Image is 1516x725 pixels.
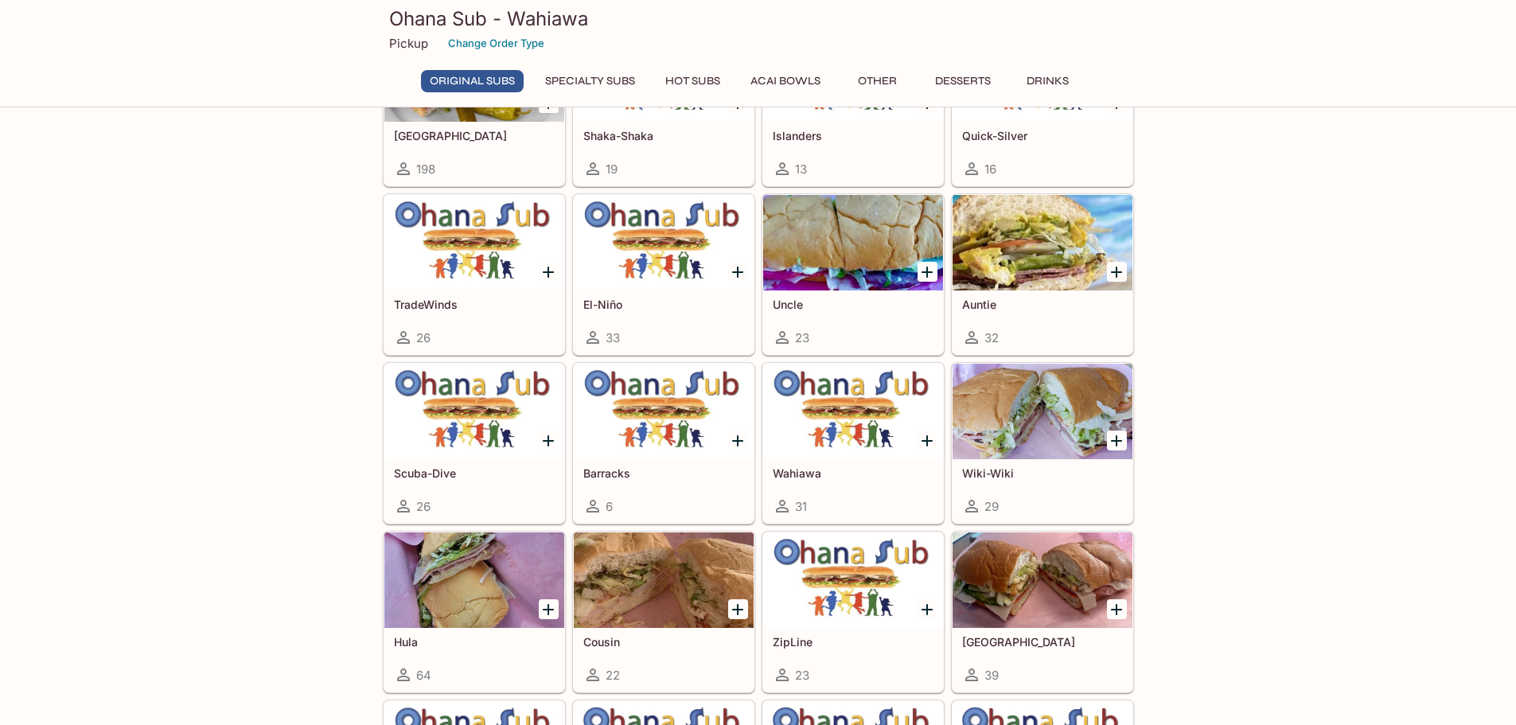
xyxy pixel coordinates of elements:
button: Other [842,70,914,92]
span: 39 [984,668,999,683]
button: Hot Subs [657,70,729,92]
div: Wahiawa [763,364,943,459]
div: Wiki-Wiki [953,364,1132,459]
h5: Quick-Silver [962,129,1123,142]
button: Add Scuba-Dive [539,431,559,450]
span: 22 [606,668,620,683]
a: El-Niño33 [573,194,754,355]
span: 23 [795,330,809,345]
button: Add Hula [539,599,559,619]
h5: Cousin [583,635,744,649]
div: Islanders [763,26,943,122]
button: Drinks [1012,70,1084,92]
h3: Ohana Sub - Wahiawa [389,6,1128,31]
div: Scuba-Dive [384,364,564,459]
span: 31 [795,499,807,514]
h5: Barracks [583,466,744,480]
h5: TradeWinds [394,298,555,311]
div: Manoa Falls [953,532,1132,628]
span: 64 [416,668,431,683]
button: Desserts [926,70,1000,92]
span: 26 [416,499,431,514]
span: 29 [984,499,999,514]
button: Change Order Type [441,31,551,56]
h5: El-Niño [583,298,744,311]
button: Add Cousin [728,599,748,619]
span: 16 [984,162,996,177]
button: Add El-Niño [728,262,748,282]
a: Hula64 [384,532,565,692]
span: 13 [795,162,807,177]
div: Quick-Silver [953,26,1132,122]
span: 6 [606,499,613,514]
span: 19 [606,162,618,177]
h5: Scuba-Dive [394,466,555,480]
span: 23 [795,668,809,683]
h5: Uncle [773,298,933,311]
div: ZipLine [763,532,943,628]
h5: Shaka-Shaka [583,129,744,142]
h5: Islanders [773,129,933,142]
h5: [GEOGRAPHIC_DATA] [962,635,1123,649]
div: Shaka-Shaka [574,26,754,122]
h5: [GEOGRAPHIC_DATA] [394,129,555,142]
a: ZipLine23 [762,532,944,692]
a: Uncle23 [762,194,944,355]
button: Add Barracks [728,431,748,450]
button: Add ZipLine [918,599,937,619]
div: Auntie [953,195,1132,290]
button: Specialty Subs [536,70,644,92]
button: Add Wiki-Wiki [1107,431,1127,450]
a: Scuba-Dive26 [384,363,565,524]
a: TradeWinds26 [384,194,565,355]
div: Barracks [574,364,754,459]
div: Uncle [763,195,943,290]
button: Add Manoa Falls [1107,599,1127,619]
button: Acai Bowls [742,70,829,92]
span: 26 [416,330,431,345]
h5: ZipLine [773,635,933,649]
p: Pickup [389,36,428,51]
h5: Wiki-Wiki [962,466,1123,480]
div: Hula [384,532,564,628]
a: Auntie32 [952,194,1133,355]
a: Barracks6 [573,363,754,524]
span: 33 [606,330,620,345]
span: 198 [416,162,435,177]
button: Add Wahiawa [918,431,937,450]
a: Wiki-Wiki29 [952,363,1133,524]
h5: Wahiawa [773,466,933,480]
a: Cousin22 [573,532,754,692]
div: Italinano [384,26,564,122]
button: Add Auntie [1107,262,1127,282]
button: Original Subs [421,70,524,92]
div: TradeWinds [384,195,564,290]
button: Add Uncle [918,262,937,282]
h5: Auntie [962,298,1123,311]
a: [GEOGRAPHIC_DATA]39 [952,532,1133,692]
div: Cousin [574,532,754,628]
span: 32 [984,330,999,345]
a: Wahiawa31 [762,363,944,524]
h5: Hula [394,635,555,649]
div: El-Niño [574,195,754,290]
button: Add TradeWinds [539,262,559,282]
